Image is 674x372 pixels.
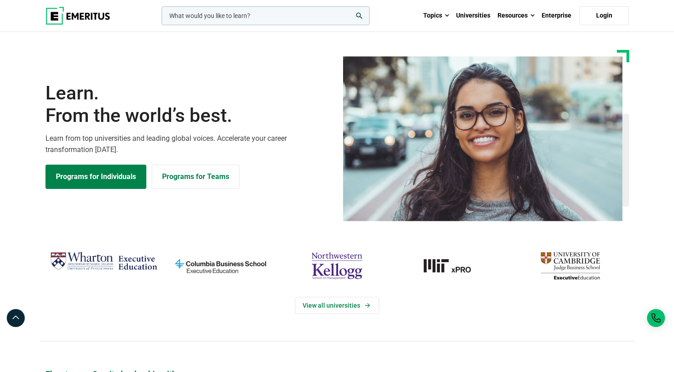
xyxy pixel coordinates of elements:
img: cambridge-judge-business-school [516,248,624,283]
span: From the world’s best. [45,104,332,127]
img: columbia-business-school [167,248,274,283]
img: MIT xPRO [400,248,507,283]
a: MIT-xPRO [400,248,507,283]
img: northwestern-kellogg [283,248,391,283]
input: woocommerce-product-search-field-0 [162,6,370,25]
a: Explore for Business [152,165,240,189]
p: Learn from top universities and leading global voices. Accelerate your career transformation [DATE]. [45,133,332,156]
img: Learn from the world's best [343,56,623,221]
a: View Universities [295,297,379,314]
a: Explore Programs [45,165,146,189]
a: Login [579,6,629,25]
h1: Learn. [45,82,332,127]
img: Wharton Executive Education [50,248,158,275]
